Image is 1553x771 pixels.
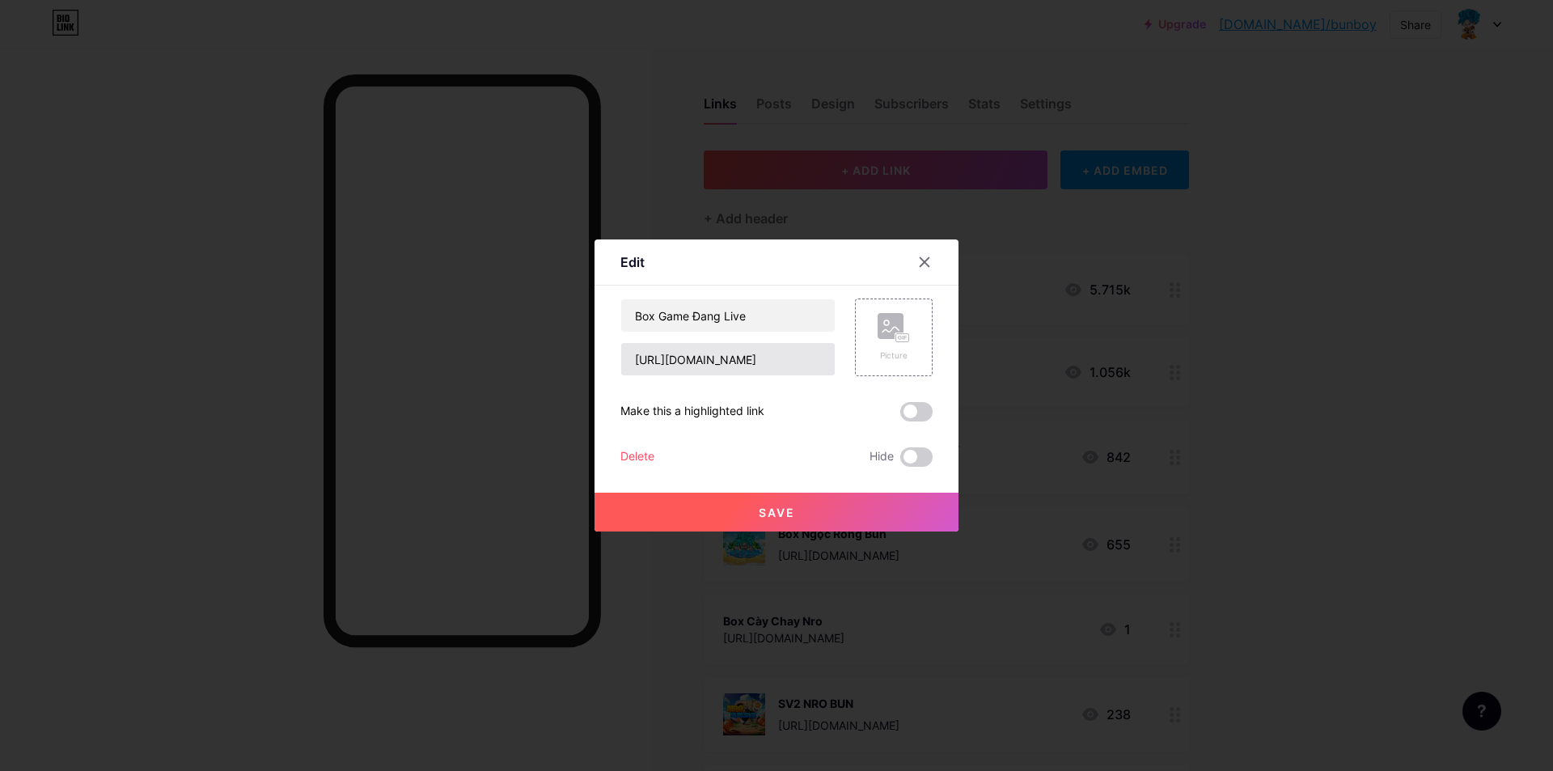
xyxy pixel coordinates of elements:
input: Title [621,299,835,332]
div: Edit [620,252,645,272]
button: Save [595,493,958,532]
span: Save [759,506,795,519]
span: Hide [870,447,894,467]
div: Make this a highlighted link [620,402,764,422]
input: URL [621,343,835,375]
div: Delete [620,447,654,467]
div: Picture [878,349,910,362]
